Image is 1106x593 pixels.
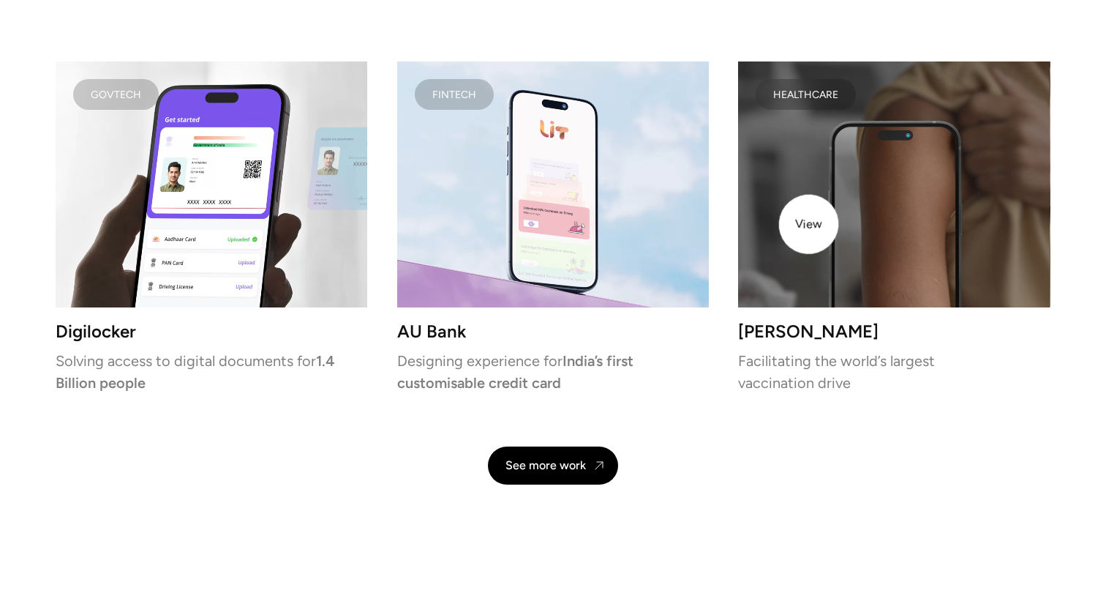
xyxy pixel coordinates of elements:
[397,61,710,388] a: FINTECHAU BankDesigning experience forIndia’s first customisable credit card
[432,91,476,98] div: FINTECH
[738,61,1050,388] a: HEALTHCARE[PERSON_NAME]Facilitating the world’s largest vaccination drive
[397,355,710,387] p: Designing experience for
[738,355,1050,387] p: Facilitating the world’s largest vaccination drive
[397,352,633,392] strong: India’s first customisable credit card
[56,352,335,392] strong: 1.4 Billion people
[397,325,710,337] h3: AU Bank
[738,325,1050,337] h3: [PERSON_NAME]
[56,61,368,388] a: GovtechDigilockerSolving access to digital documents for1.4 Billion people
[91,91,141,98] div: Govtech
[773,91,838,98] div: HEALTHCARE
[488,447,618,485] a: See more work
[56,355,368,387] p: Solving access to digital documents for
[56,325,368,337] h3: Digilocker
[505,458,586,472] div: See more work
